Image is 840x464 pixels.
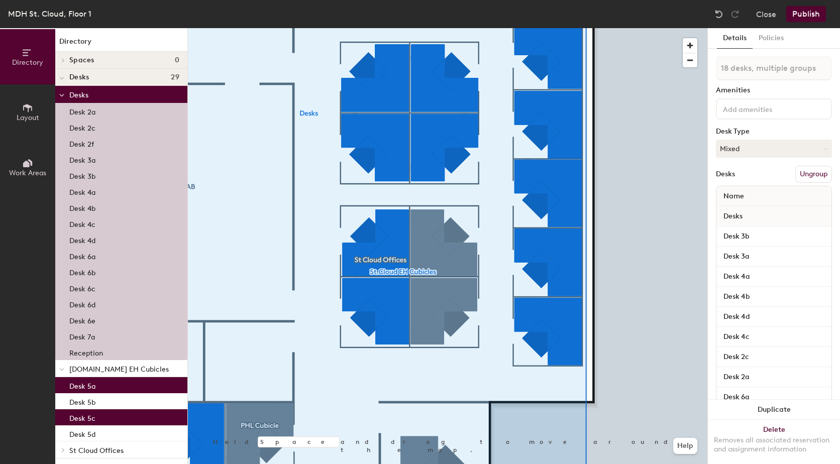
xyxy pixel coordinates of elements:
input: Unnamed desk [718,370,829,384]
div: Desks [716,170,735,178]
p: Desk 5d [69,427,95,439]
input: Unnamed desk [718,390,829,404]
button: Policies [753,28,790,49]
input: Unnamed desk [718,270,829,284]
p: Desk 3a [69,153,95,165]
span: Spaces [69,56,94,64]
p: Desk 7a [69,330,95,341]
span: Desks [69,73,89,81]
button: DeleteRemoves all associated reservation and assignment information [708,420,840,464]
p: Desk 4a [69,185,95,197]
img: Redo [730,9,740,19]
p: Desk 4d [69,234,95,245]
p: Desk 6d [69,298,95,309]
div: MDH St. Cloud, Floor 1 [8,8,91,20]
input: Unnamed desk [718,229,829,244]
button: Publish [786,6,826,22]
p: Desk 2f [69,137,94,149]
input: Add amenities [721,102,811,114]
button: Ungroup [795,166,832,183]
span: [DOMAIN_NAME] EH Cubicles [69,365,169,374]
p: Desk 6e [69,314,95,325]
p: Desk 5a [69,379,95,391]
p: Desk 6b [69,266,95,277]
span: Work Areas [9,169,46,177]
span: St Cloud Offices [69,446,124,455]
span: 0 [175,56,179,64]
p: Desk 2a [69,105,95,117]
input: Unnamed desk [718,330,829,344]
div: Removes all associated reservation and assignment information [714,436,834,454]
p: Desk 2c [69,121,95,133]
input: Unnamed desk [718,350,829,364]
span: Desks [69,91,88,99]
p: Reception [69,346,103,358]
p: Desk 6a [69,250,95,261]
button: Duplicate [708,400,840,420]
button: Mixed [716,140,832,158]
p: Desk 5c [69,411,95,423]
p: Desk 3b [69,169,95,181]
span: Desks [718,207,748,225]
input: Unnamed desk [718,250,829,264]
span: Name [718,187,749,205]
button: Help [673,438,697,454]
div: Amenities [716,86,832,94]
p: Desk 4b [69,201,95,213]
span: Directory [12,58,43,67]
span: Layout [17,113,39,122]
img: Undo [714,9,724,19]
input: Unnamed desk [718,290,829,304]
button: Close [756,6,776,22]
h1: Directory [55,36,187,52]
span: 29 [171,73,179,81]
p: Desk 5b [69,395,95,407]
p: Desk 6c [69,282,95,293]
button: Details [717,28,753,49]
p: Desk 4c [69,217,95,229]
input: Unnamed desk [718,310,829,324]
div: Desk Type [716,128,832,136]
